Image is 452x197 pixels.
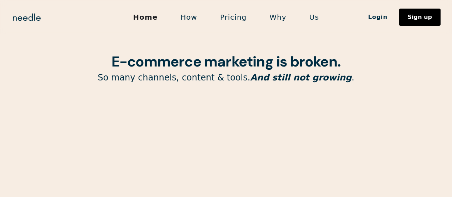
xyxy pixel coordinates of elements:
a: How [169,10,209,25]
a: Us [298,10,331,25]
p: So many channels, content & tools. . [44,72,408,83]
a: Why [258,10,298,25]
a: Login [357,11,399,23]
a: Pricing [209,10,258,25]
a: Sign up [399,9,441,26]
strong: E-commerce marketing is broken. [111,52,341,71]
em: And still not growing [250,73,352,83]
div: Sign up [408,14,432,20]
a: Home [121,10,169,25]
